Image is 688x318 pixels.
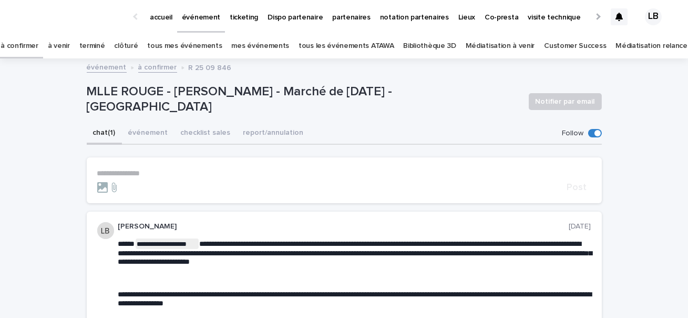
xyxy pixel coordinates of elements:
p: Follow [562,129,584,138]
a: à confirmer [1,34,38,58]
span: Post [567,183,587,192]
p: [DATE] [569,222,591,231]
button: chat (1) [87,123,122,145]
a: Customer Success [544,34,606,58]
a: clôturé [114,34,138,58]
a: Médiatisation à venir [466,34,535,58]
a: tous les événements ATAWA [299,34,394,58]
a: mes événements [231,34,289,58]
img: Ls34BcGeRexTGTNfXpUC [21,6,123,27]
a: terminé [79,34,105,58]
button: Post [563,183,591,192]
button: Notifier par email [529,93,602,110]
button: événement [122,123,174,145]
a: Médiatisation relance [615,34,687,58]
button: report/annulation [237,123,310,145]
a: événement [87,61,127,73]
a: Bibliothèque 3D [403,34,456,58]
p: R 25 09 846 [189,61,232,73]
a: à venir [48,34,70,58]
p: MLLE ROUGE - [PERSON_NAME] - Marché de [DATE] - [GEOGRAPHIC_DATA] [87,84,520,115]
a: à confirmer [138,61,177,73]
p: [PERSON_NAME] [118,222,569,231]
span: Notifier par email [536,96,595,107]
div: LB [645,8,662,25]
a: tous mes événements [147,34,222,58]
button: checklist sales [174,123,237,145]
